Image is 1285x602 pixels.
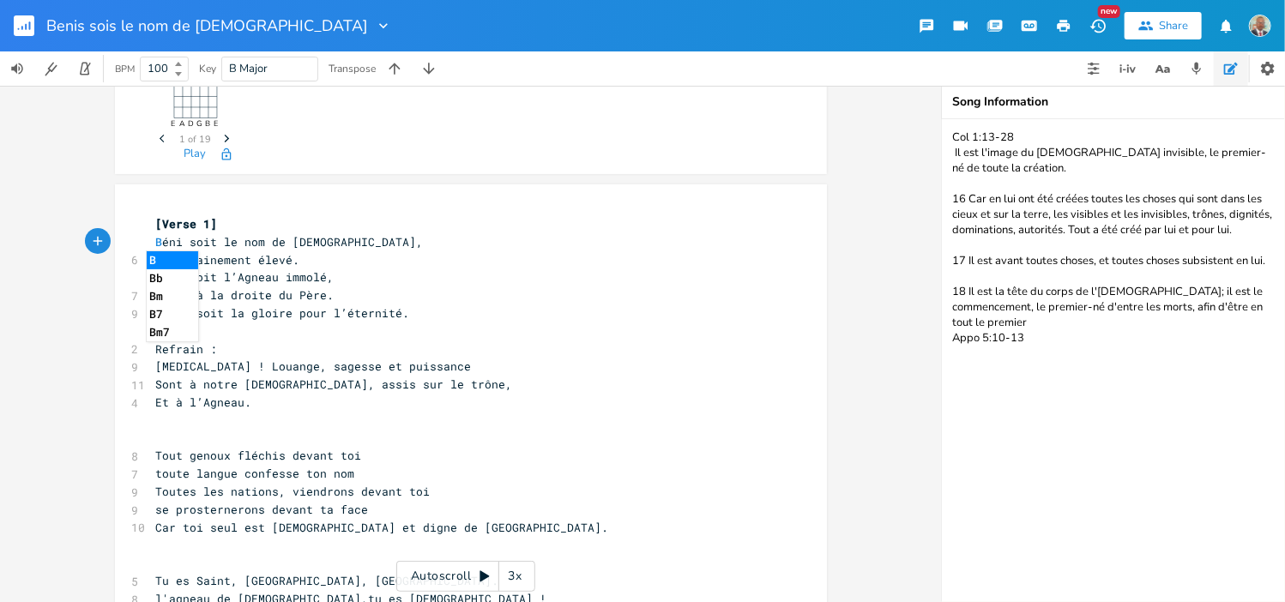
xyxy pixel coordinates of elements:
span: Sont à notre [DEMOGRAPHIC_DATA], assis sur le trône, [156,376,513,392]
text: B [205,119,210,129]
img: NODJIBEYE CHERUBIN [1249,15,1271,37]
span: B [156,234,163,250]
li: Bb [147,269,198,287]
button: New [1081,10,1115,41]
span: éni soit l’Agneau immolé, [156,269,335,285]
span: À lui soit la gloire pour l’éternité. [156,305,410,321]
span: Et à l’Agneau. [156,394,252,410]
span: [Verse 1] [156,216,218,232]
span: toute langue confesse ton nom [156,466,355,481]
text: A [179,119,185,129]
span: éni soit le nom de [DEMOGRAPHIC_DATA], [156,234,424,250]
button: Share [1125,12,1202,39]
div: Key [199,63,216,74]
button: Play [184,147,207,162]
text: E [214,119,218,129]
text: D [188,119,194,129]
div: Autoscroll [396,561,535,592]
span: Toutes les nations, viendrons devant toi [156,484,431,499]
span: Refrain : [156,341,218,357]
span: 1 of 19 [179,135,211,144]
span: B Major [229,61,268,76]
textarea: Col 1:13-28 Il est l'image du [DEMOGRAPHIC_DATA] invisible, le premier-né de toute la création. 1... [942,119,1285,602]
li: Bm7 [147,323,198,341]
div: BPM [115,64,135,74]
li: B [147,251,198,269]
div: Share [1159,18,1188,33]
text: G [196,119,202,129]
li: B7 [147,305,198,323]
span: Tout genoux fléchis devant toi [156,448,362,463]
div: Transpose [329,63,376,74]
span: Car toi seul est [DEMOGRAPHIC_DATA] et digne de [GEOGRAPHIC_DATA]. [156,520,609,535]
span: [MEDICAL_DATA] ! Louange, sagesse et puissance [156,358,472,374]
span: Benis sois le nom de [DEMOGRAPHIC_DATA] [46,18,368,33]
div: Song Information [952,96,1275,108]
span: Souverainement élevé. [156,252,300,268]
span: Assis à la droite du Père. [156,287,335,303]
li: Bm [147,287,198,305]
span: se prosternerons devant ta face [156,502,369,517]
div: 3x [499,561,530,592]
div: New [1098,5,1120,18]
text: E [171,119,175,129]
span: Tu es Saint, [GEOGRAPHIC_DATA], [GEOGRAPHIC_DATA]. [156,573,499,588]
